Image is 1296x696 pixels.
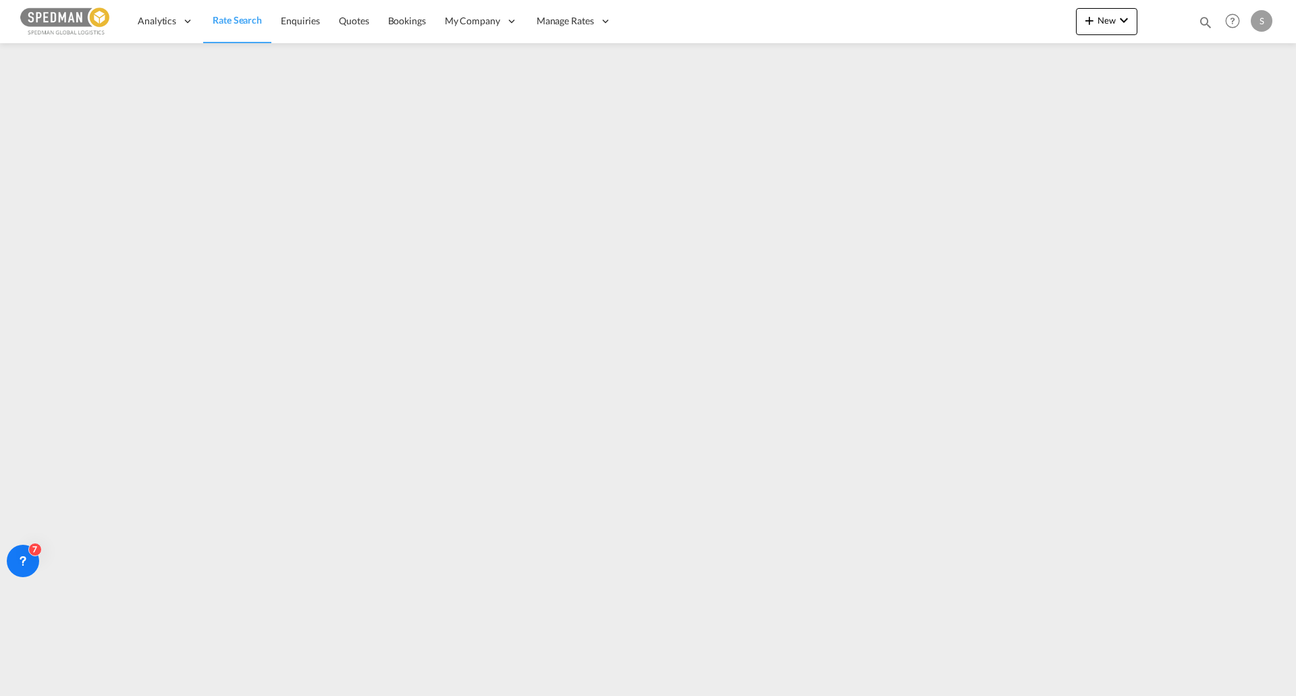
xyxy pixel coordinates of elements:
div: Help [1221,9,1251,34]
img: c12ca350ff1b11efb6b291369744d907.png [20,6,111,36]
span: Enquiries [281,15,320,26]
md-icon: icon-chevron-down [1116,12,1132,28]
span: My Company [445,14,500,28]
div: icon-magnify [1198,15,1213,35]
span: Help [1221,9,1244,32]
md-icon: icon-magnify [1198,15,1213,30]
span: New [1081,15,1132,26]
span: Rate Search [213,14,262,26]
div: S [1251,10,1272,32]
button: icon-plus 400-fgNewicon-chevron-down [1076,8,1137,35]
span: Bookings [388,15,426,26]
span: Analytics [138,14,176,28]
md-icon: icon-plus 400-fg [1081,12,1098,28]
span: Manage Rates [537,14,594,28]
span: Quotes [339,15,369,26]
